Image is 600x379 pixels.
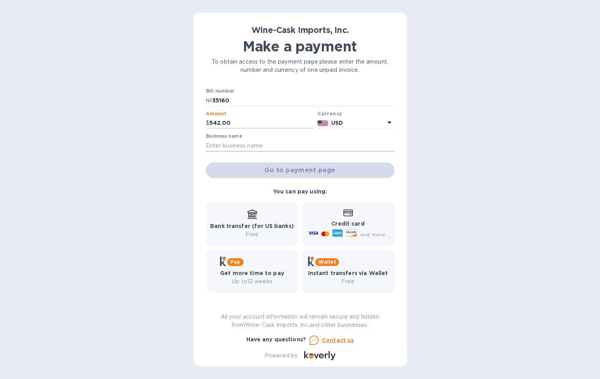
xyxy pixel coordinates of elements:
input: 0.00 [209,117,315,129]
label: Bill number [206,89,234,94]
input: Enter bill number [212,95,394,106]
b: USD [331,120,343,126]
p: № [206,97,212,105]
span: and more... [360,231,389,237]
label: Amount [206,111,226,116]
b: Currency [317,111,342,117]
p: All your account information will remain secure and hidden from Wine-Cask Imports, Inc. and other... [206,313,394,329]
input: Enter business name [206,140,394,151]
b: Bank transfer (for US banks) [210,223,294,229]
b: Have any questions? [246,336,306,343]
b: Instant transfers via Wallet [308,270,388,276]
b: Get more time to pay [220,270,284,276]
h1: Make a payment [206,38,394,55]
b: Pay [230,259,240,265]
p: $ [206,119,209,127]
p: Free [210,230,294,239]
b: Wallet [318,259,336,265]
p: Free [308,277,388,286]
img: USD [317,120,328,126]
b: Wine-Cask Imports, Inc. [251,25,349,35]
label: Business name [206,134,242,139]
p: To obtain access to the payment page please enter the amount, number and currency of one unpaid i... [206,58,394,74]
p: Up to 12 weeks [220,277,284,286]
b: You can pay using: [273,188,327,195]
b: Credit card [331,220,364,227]
p: Powered by [264,352,298,360]
u: Contact us [322,337,354,343]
